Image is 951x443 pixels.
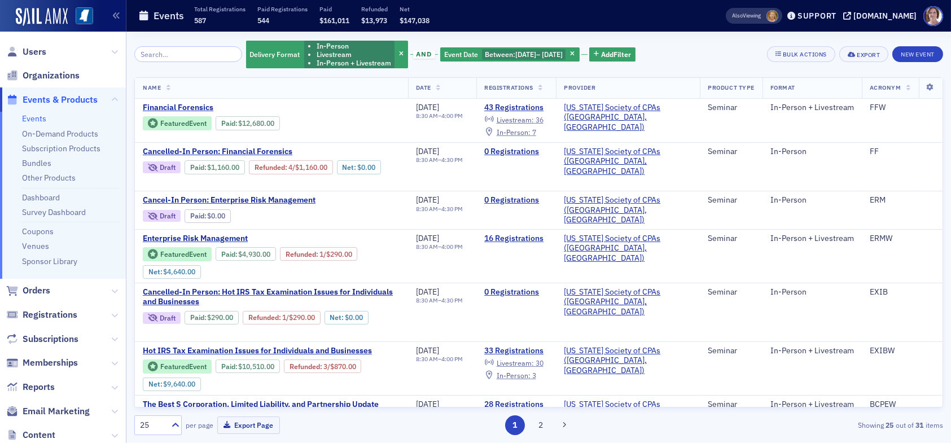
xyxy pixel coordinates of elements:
p: Refunded [361,5,388,13]
a: Memberships [6,357,78,369]
div: In-Person + Livestream [770,346,854,356]
div: Export [857,52,880,58]
div: Refunded: 16 - $493000 [280,247,357,261]
span: Memberships [23,357,78,369]
a: Paid [221,362,235,371]
time: 8:30 AM [416,355,438,363]
a: Users [6,46,46,58]
span: : [286,250,319,258]
span: Provider [564,84,595,91]
div: Draft [143,312,181,324]
a: Email Marketing [6,405,90,418]
a: Refunded [286,250,316,258]
div: Seminar [708,234,754,244]
a: On-Demand Products [22,129,98,139]
span: [DATE] [416,287,439,297]
a: Coupons [22,226,54,236]
a: Livestream: 30 [484,358,543,367]
span: Email Marketing [23,405,90,418]
div: FFW [870,103,935,113]
span: $290.00 [289,313,315,322]
a: Venues [22,241,49,251]
div: Also [732,12,743,19]
span: Profile [923,6,943,26]
a: Paid [221,250,235,258]
span: 7 [532,128,536,137]
a: Refunded [290,362,320,371]
span: [DATE] [416,345,439,356]
span: Ellen Vaughn [766,10,778,22]
div: – [416,205,463,213]
div: Paid: 36 - $1051000 [216,359,280,373]
a: Paid [190,163,204,172]
a: Cancelled-In Person: Financial Forensics [143,147,400,157]
button: and [410,50,439,59]
div: Paid: 0 - $116000 [185,160,245,174]
div: ERM [870,195,935,205]
div: Seminar [708,400,754,410]
div: Seminar [708,287,754,297]
div: Bulk Actions [783,51,827,58]
span: $0.00 [345,313,363,322]
span: : [248,313,282,322]
span: : [221,250,239,258]
strong: 31 [914,420,926,430]
span: : [221,362,239,371]
div: Net: $0 [325,311,369,324]
span: Mississippi Society of CPAs (Ridgeland, MS) [564,195,692,225]
a: Paid [190,212,204,220]
button: Export Page [217,416,280,434]
time: 4:00 PM [441,243,463,251]
span: Subscriptions [23,333,78,345]
a: Refunded [255,163,285,172]
span: $1,160.00 [208,163,240,172]
span: 30 [536,358,544,367]
span: Reports [23,381,55,393]
strong: 25 [884,420,896,430]
span: Product Type [708,84,754,91]
a: Subscriptions [6,333,78,345]
span: $870.00 [330,362,356,371]
span: Net : [148,267,164,276]
span: Viewing [732,12,761,20]
a: Orders [6,284,50,297]
span: Mississippi Society of CPAs (Ridgeland, MS) [564,287,692,317]
a: The Best S Corporation, Limited Liability, and Partnership Update Course by [PERSON_NAME] [143,400,400,419]
time: 4:30 PM [441,296,463,304]
span: 3 [532,371,536,380]
span: Livestream : [497,358,534,367]
span: Orders [23,284,50,297]
div: FF [870,147,935,157]
div: Featured Event [143,247,212,261]
span: Net : [342,163,357,172]
span: $10,510.00 [238,362,274,371]
a: Livestream: 36 [484,115,543,124]
a: Enterprise Risk Management [143,234,400,244]
span: Between : [485,50,515,59]
div: Featured Event [160,251,207,257]
span: $9,640.00 [164,380,196,388]
span: Event Date [444,50,478,59]
span: Enterprise Risk Management [143,234,332,244]
time: 4:30 PM [441,156,463,164]
span: and [413,50,435,59]
a: Paid [221,119,235,128]
p: Net [400,5,430,13]
div: – [416,243,463,251]
span: Name [143,84,161,91]
div: ERMW [870,234,935,244]
div: Support [797,11,836,21]
time: 8:30 AM [416,112,438,120]
span: $0.00 [357,163,375,172]
div: Featured Event [160,363,207,370]
a: 33 Registrations [484,346,548,356]
span: Content [23,429,55,441]
a: 0 Registrations [484,195,548,205]
div: In-Person [770,195,854,205]
a: Organizations [6,69,80,82]
span: : [290,362,323,371]
div: – [416,112,463,120]
div: – [416,297,463,304]
span: Delivery Format [250,50,300,59]
a: Paid [190,313,204,322]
